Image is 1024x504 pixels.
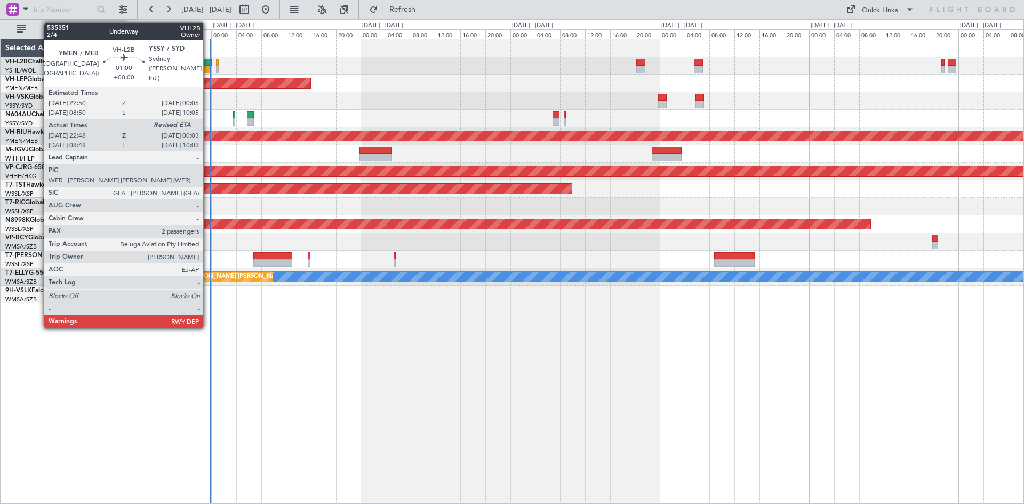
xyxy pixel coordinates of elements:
[585,29,610,39] div: 12:00
[5,182,70,188] a: T7-TSTHawker 900XP
[5,137,38,145] a: YMEN/MEB
[834,29,859,39] div: 04:00
[884,29,909,39] div: 12:00
[811,21,852,30] div: [DATE] - [DATE]
[211,29,236,39] div: 00:00
[5,295,37,303] a: WMSA/SZB
[5,199,61,206] a: T7-RICGlobal 6000
[5,119,33,127] a: YSSY/SYD
[5,235,65,241] a: VP-BCYGlobal 5000
[983,29,1009,39] div: 04:00
[5,270,47,276] a: T7-ELLYG-550
[33,2,94,18] input: Trip Number
[129,21,170,30] div: [DATE] - [DATE]
[958,29,983,39] div: 00:00
[286,29,311,39] div: 12:00
[5,164,27,171] span: VP-CJR
[5,243,37,251] a: WMSA/SZB
[5,59,74,65] a: VH-L2BChallenger 604
[5,147,65,153] a: M-JGVJGlobal 5000
[187,29,212,39] div: 20:00
[862,5,898,16] div: Quick Links
[386,29,411,39] div: 04:00
[364,1,428,18] button: Refresh
[5,199,25,206] span: T7-RIC
[512,21,553,30] div: [DATE] - [DATE]
[460,29,485,39] div: 16:00
[380,6,425,13] span: Refresh
[5,287,31,294] span: 9H-VSLK
[137,29,162,39] div: 12:00
[785,29,810,39] div: 20:00
[28,26,113,33] span: All Aircraft
[5,94,87,100] a: VH-VSKGlobal Express XRS
[311,29,336,39] div: 16:00
[436,29,461,39] div: 12:00
[660,29,685,39] div: 00:00
[485,29,510,39] div: 20:00
[709,29,734,39] div: 08:00
[5,76,63,83] a: VH-LEPGlobal 6000
[535,29,560,39] div: 04:00
[909,29,934,39] div: 16:00
[5,270,29,276] span: T7-ELLY
[5,252,67,259] span: T7-[PERSON_NAME]
[5,147,29,153] span: M-JGVJ
[5,287,61,294] a: 9H-VSLKFalcon 7X
[960,21,1001,30] div: [DATE] - [DATE]
[5,182,26,188] span: T7-TST
[5,111,31,118] span: N604AU
[5,102,33,110] a: YSSY/SYD
[5,84,38,92] a: YMEN/MEB
[5,190,34,198] a: WSSL/XSP
[261,29,286,39] div: 08:00
[5,235,28,241] span: VP-BCY
[5,252,103,259] a: T7-[PERSON_NAME]Global 7500
[510,29,535,39] div: 00:00
[5,172,37,180] a: VHHH/HKG
[361,29,386,39] div: 00:00
[181,5,231,14] span: [DATE] - [DATE]
[5,260,34,268] a: WSSL/XSP
[734,29,759,39] div: 12:00
[12,21,116,38] button: All Aircraft
[5,155,35,163] a: WIHH/HLP
[5,207,34,215] a: WSSL/XSP
[5,59,28,65] span: VH-L2B
[5,278,37,286] a: WMSA/SZB
[934,29,959,39] div: 20:00
[5,76,27,83] span: VH-LEP
[610,29,635,39] div: 16:00
[859,29,884,39] div: 08:00
[759,29,785,39] div: 16:00
[213,21,254,30] div: [DATE] - [DATE]
[5,129,71,135] a: VH-RIUHawker 800XP
[809,29,834,39] div: 00:00
[5,129,27,135] span: VH-RIU
[5,94,29,100] span: VH-VSK
[560,29,585,39] div: 08:00
[336,29,361,39] div: 20:00
[5,164,45,171] a: VP-CJRG-650
[5,67,36,75] a: YSHL/WOL
[236,29,261,39] div: 04:00
[5,217,66,223] a: N8998KGlobal 6000
[362,21,403,30] div: [DATE] - [DATE]
[841,1,919,18] button: Quick Links
[661,21,702,30] div: [DATE] - [DATE]
[635,29,660,39] div: 20:00
[685,29,710,39] div: 04:00
[162,29,187,39] div: 16:00
[5,111,77,118] a: N604AUChallenger 604
[5,225,34,233] a: WSSL/XSP
[65,269,313,285] div: Planned Maint [GEOGRAPHIC_DATA] (Sultan [PERSON_NAME] [PERSON_NAME] - Subang)
[411,29,436,39] div: 08:00
[5,217,30,223] span: N8998K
